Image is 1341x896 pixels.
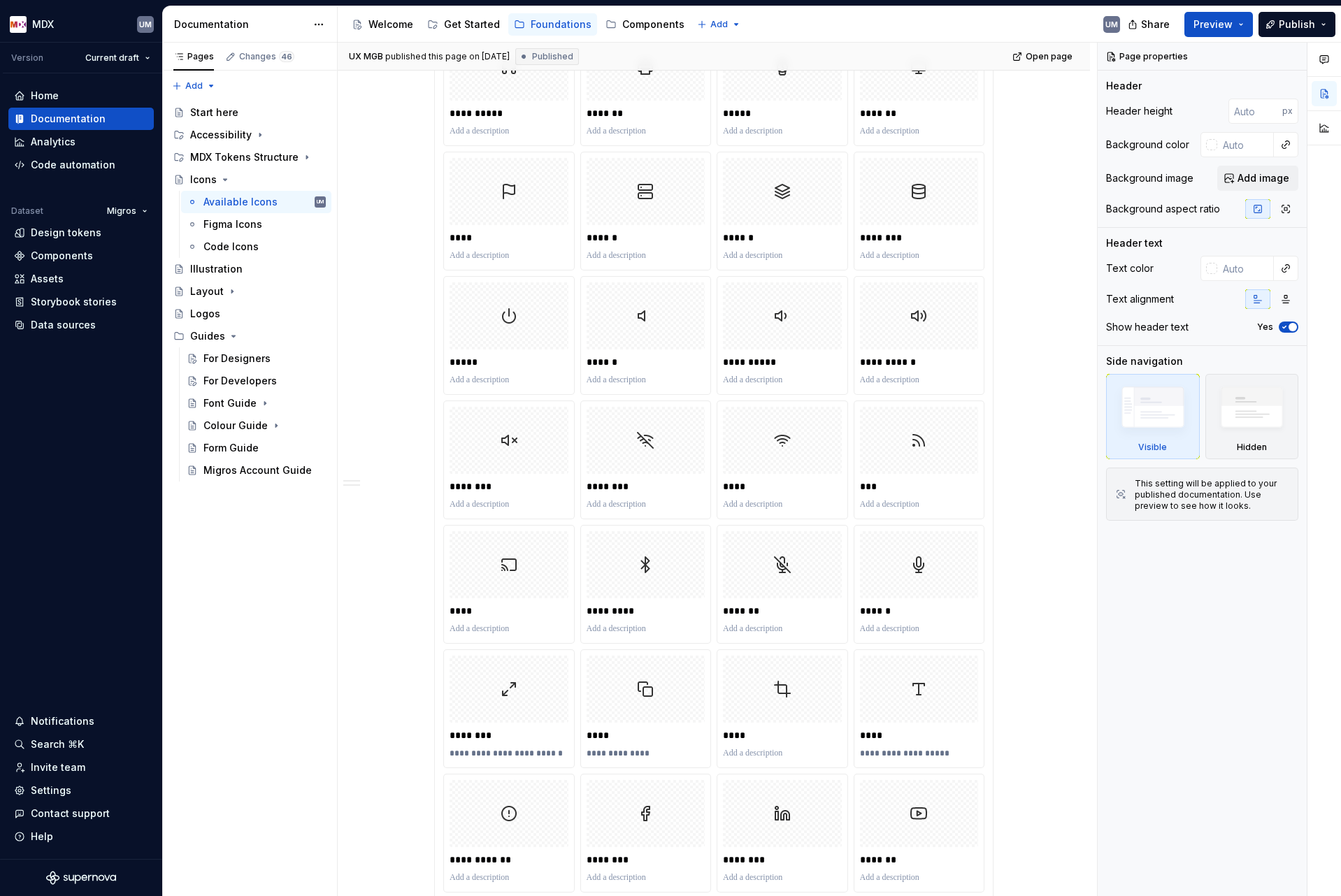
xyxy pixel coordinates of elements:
[31,737,84,751] div: Search ⌘K
[203,396,257,410] div: Font Guide
[203,352,271,366] div: For Designers
[181,370,331,392] a: For Developers
[173,51,214,62] div: Pages
[317,195,324,209] div: UM
[190,262,243,276] div: Illustration
[346,10,690,38] div: Page tree
[1106,79,1142,93] div: Header
[31,135,76,149] div: Analytics
[368,17,413,31] div: Welcome
[190,128,252,142] div: Accessibility
[168,124,331,146] div: Accessibility
[203,195,278,209] div: Available Icons
[8,245,154,267] a: Components
[190,106,238,120] div: Start here
[1184,12,1253,37] button: Preview
[1205,374,1299,459] div: Hidden
[1026,51,1073,62] span: Open page
[346,13,419,36] a: Welcome
[1121,12,1179,37] button: Share
[31,158,115,172] div: Code automation
[8,108,154,130] a: Documentation
[168,280,331,303] a: Layout
[31,295,117,309] div: Storybook stories
[31,272,64,286] div: Assets
[31,249,93,263] div: Components
[8,825,154,848] button: Help
[1135,478,1289,512] div: This setting will be applied to your published documentation. Use preview to see how it looks.
[532,51,573,62] span: Published
[710,19,728,30] span: Add
[8,710,154,732] button: Notifications
[279,51,294,62] span: 46
[32,17,54,31] div: MDX
[10,16,27,33] img: e41497f2-3305-4231-9db9-dd4d728291db.png
[1106,320,1189,334] div: Show header text
[190,150,299,164] div: MDX Tokens Structure
[139,19,152,30] div: UM
[1106,202,1220,216] div: Background aspect ratio
[1228,99,1282,124] input: Auto
[31,783,71,797] div: Settings
[168,258,331,280] a: Illustration
[181,236,331,258] a: Code Icons
[1141,17,1170,31] span: Share
[31,226,101,240] div: Design tokens
[168,101,331,124] a: Start here
[181,347,331,370] a: For Designers
[239,51,294,62] div: Changes
[46,871,116,885] a: Supernova Logo
[185,80,203,92] span: Add
[622,17,684,31] div: Components
[31,760,85,774] div: Invite team
[1106,138,1189,152] div: Background color
[181,414,331,437] a: Colour Guide
[1217,256,1274,281] input: Auto
[31,112,106,126] div: Documentation
[1238,171,1289,185] span: Add image
[203,240,259,254] div: Code Icons
[8,131,154,153] a: Analytics
[203,217,262,231] div: Figma Icons
[168,303,331,325] a: Logos
[1279,17,1315,31] span: Publish
[1106,354,1183,368] div: Side navigation
[203,419,268,433] div: Colour Guide
[168,146,331,168] div: MDX Tokens Structure
[8,291,154,313] a: Storybook stories
[8,733,154,756] button: Search ⌘K
[8,314,154,336] a: Data sources
[203,441,259,455] div: Form Guide
[203,374,277,388] div: For Developers
[79,48,157,68] button: Current draft
[8,802,154,825] button: Contact support
[1217,132,1274,157] input: Auto
[1193,17,1233,31] span: Preview
[190,329,225,343] div: Guides
[8,222,154,244] a: Design tokens
[1237,442,1267,453] div: Hidden
[31,830,53,844] div: Help
[11,205,43,217] div: Dataset
[1257,321,1273,333] label: Yes
[31,318,96,332] div: Data sources
[31,89,59,103] div: Home
[508,13,597,36] a: Foundations
[31,807,110,821] div: Contact support
[349,51,383,62] span: UX MGB
[600,13,690,36] a: Components
[181,191,331,213] a: Available IconsUM
[174,17,306,31] div: Documentation
[107,205,136,217] span: Migros
[181,437,331,459] a: Form Guide
[85,52,139,64] span: Current draft
[181,392,331,414] a: Font Guide
[1008,47,1079,66] a: Open page
[3,9,159,39] button: MDXUM
[168,101,331,482] div: Page tree
[1106,236,1163,250] div: Header text
[1138,442,1167,453] div: Visible
[203,463,312,477] div: Migros Account Guide
[531,17,591,31] div: Foundations
[8,268,154,290] a: Assets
